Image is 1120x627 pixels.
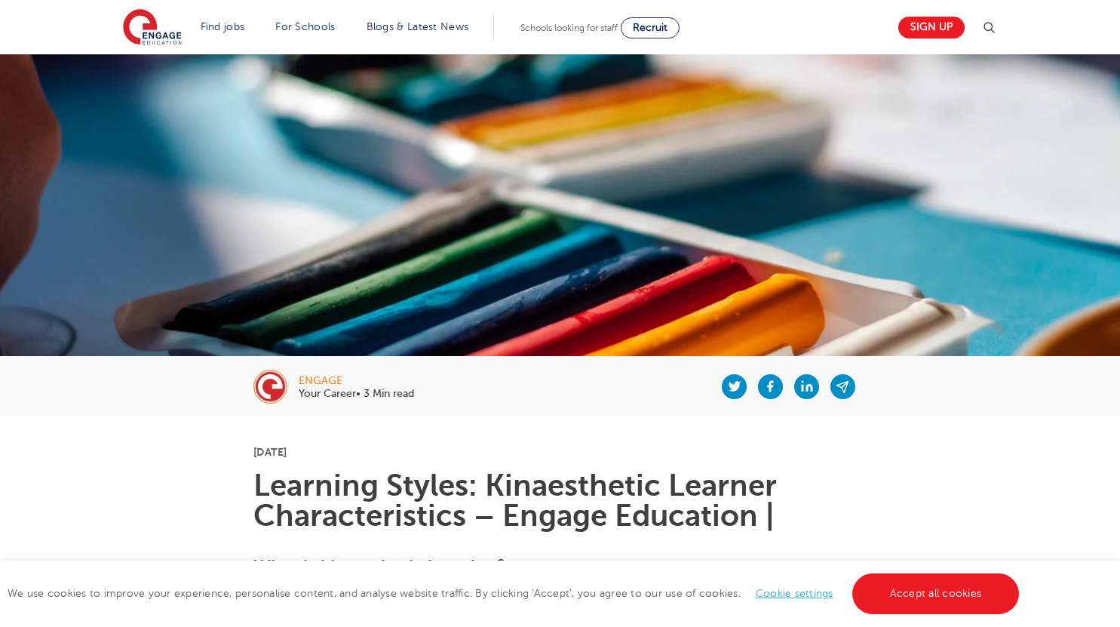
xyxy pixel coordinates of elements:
[633,22,667,33] span: Recruit
[852,573,1020,614] a: Accept all cookies
[253,447,867,457] p: [DATE]
[898,17,965,38] a: Sign up
[621,17,680,38] a: Recruit
[201,21,245,32] a: Find jobs
[123,9,182,47] img: Engage Education
[8,588,1023,599] span: We use cookies to improve your experience, personalise content, and analyse website traffic. By c...
[253,471,867,531] h1: Learning Styles: Kinaesthetic Learner Characteristics – Engage Education |
[367,21,469,32] a: Blogs & Latest News
[253,554,867,579] h2: What is kinaesthetic learning?
[299,376,414,386] div: engage
[275,21,335,32] a: For Schools
[299,389,414,399] p: Your Career• 3 Min read
[520,23,618,33] span: Schools looking for staff
[756,588,833,599] a: Cookie settings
